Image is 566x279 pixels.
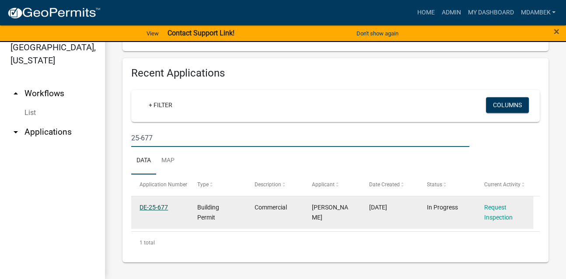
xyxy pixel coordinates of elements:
[312,181,335,188] span: Applicant
[168,29,234,37] strong: Contact Support Link!
[464,4,517,21] a: My Dashboard
[427,181,442,188] span: Status
[140,204,168,211] a: DE-25-677
[427,204,458,211] span: In Progress
[517,4,559,21] a: mdambek
[554,26,559,37] button: Close
[484,181,521,188] span: Current Activity
[131,67,540,80] h4: Recent Applications
[189,174,246,195] datatable-header-cell: Type
[143,26,162,41] a: View
[438,4,464,21] a: Admin
[156,147,180,175] a: Map
[312,204,348,221] span: Tami Evans
[418,174,475,195] datatable-header-cell: Status
[255,204,287,211] span: Commercial
[131,174,189,195] datatable-header-cell: Application Number
[246,174,304,195] datatable-header-cell: Description
[361,174,418,195] datatable-header-cell: Date Created
[554,25,559,38] span: ×
[142,97,179,113] a: + Filter
[486,97,529,113] button: Columns
[140,181,187,188] span: Application Number
[197,181,208,188] span: Type
[10,127,21,137] i: arrow_drop_down
[255,181,281,188] span: Description
[413,4,438,21] a: Home
[131,147,156,175] a: Data
[369,204,387,211] span: 05/02/2025
[484,204,513,221] a: Request Inspection
[197,204,219,221] span: Building Permit
[476,174,533,195] datatable-header-cell: Current Activity
[304,174,361,195] datatable-header-cell: Applicant
[10,88,21,99] i: arrow_drop_up
[353,26,402,41] button: Don't show again
[131,129,469,147] input: Search for applications
[369,181,400,188] span: Date Created
[131,232,540,254] div: 1 total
